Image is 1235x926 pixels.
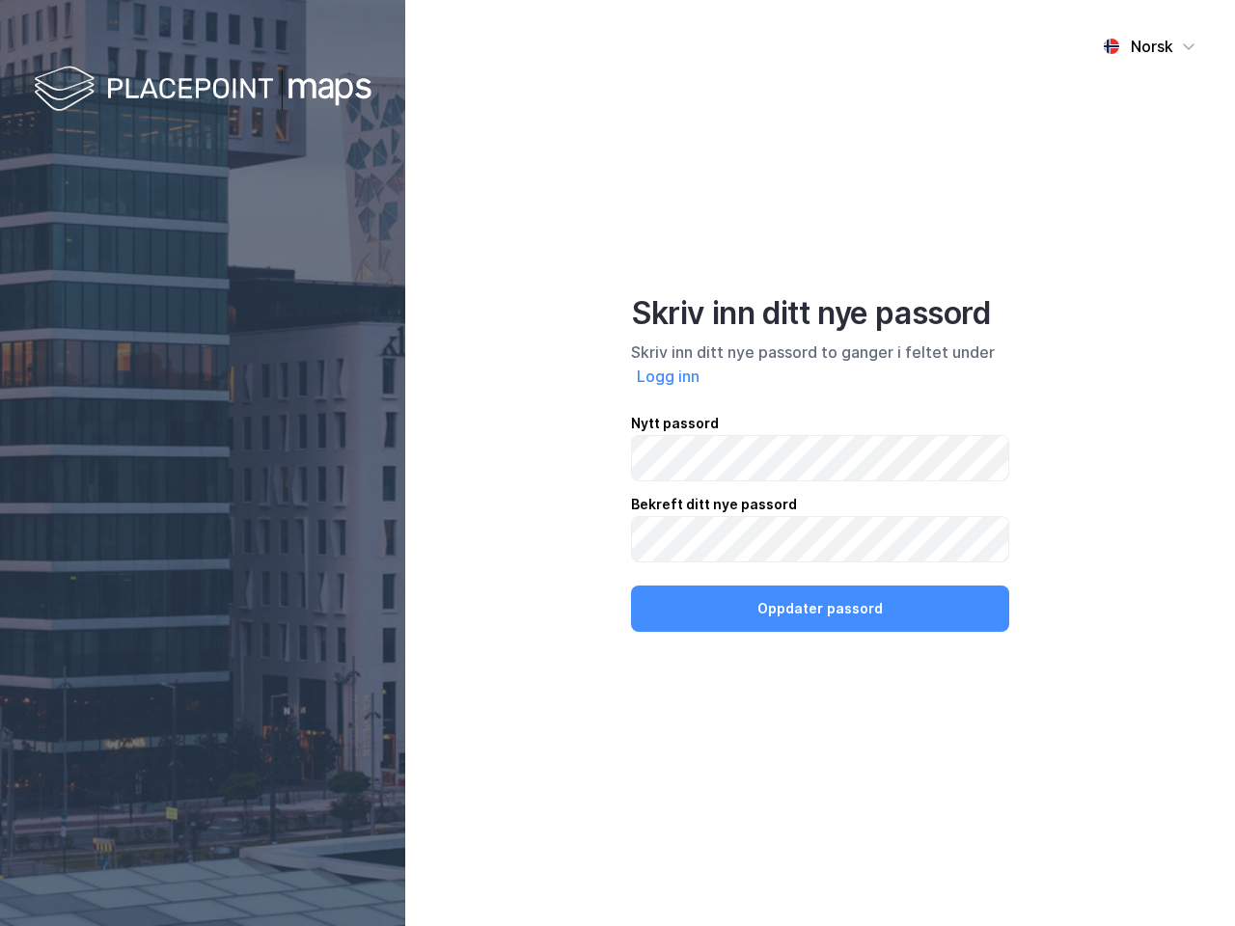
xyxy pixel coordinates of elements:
div: Bekreft ditt nye passord [631,493,1009,516]
iframe: Chat Widget [1139,833,1235,926]
button: Logg inn [631,364,705,389]
img: logo-white.f07954bde2210d2a523dddb988cd2aa7.svg [34,62,371,119]
button: Oppdater passord [631,586,1009,632]
div: Skriv inn ditt nye passord to ganger i feltet under [631,340,1009,389]
div: Skriv inn ditt nye passord [631,294,1009,333]
div: Norsk [1131,35,1173,58]
div: Nytt passord [631,412,1009,435]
